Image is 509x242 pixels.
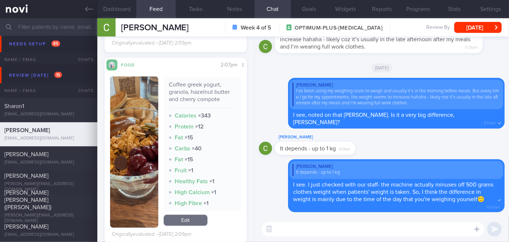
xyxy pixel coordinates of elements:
[204,200,209,206] strong: × 1
[4,112,93,118] div: [EMAIL_ADDRESS][DOMAIN_NAME]
[4,104,24,110] span: Sharon1
[4,182,93,193] div: [PERSON_NAME][EMAIL_ADDRESS][DOMAIN_NAME]
[175,200,202,206] strong: High Fibre
[112,40,192,47] div: Originally evaluated – [DATE] 2:09pm
[121,23,189,32] span: [PERSON_NAME]
[275,133,377,142] div: [PERSON_NAME]
[295,24,382,32] span: OPTIMUM-PLUS-[MEDICAL_DATA]
[4,53,93,58] div: [EMAIL_ADDRESS][DOMAIN_NAME]
[175,157,183,162] strong: Fat
[292,170,500,176] div: It depends - up to 1 kg
[54,72,62,78] span: 15
[372,64,392,72] span: [DATE]
[175,124,194,130] strong: Protein
[241,24,272,31] strong: Week 4 of 5
[175,178,208,184] strong: Healthy Fats
[4,213,93,224] div: [PERSON_NAME][EMAIL_ADDRESS][DOMAIN_NAME]
[486,203,500,210] span: 10:00am
[189,168,194,173] strong: × 1
[175,113,197,119] strong: Calories
[195,124,204,130] strong: × 12
[112,231,192,238] div: Originally evaluated – [DATE] 2:09pm
[292,82,500,88] div: [PERSON_NAME]
[169,81,236,108] div: Coffee greek yogurt, granola, hazelnut butter and cherry compote
[211,189,217,195] strong: × 1
[465,43,478,50] span: 6:26pm
[210,178,215,184] strong: × 1
[454,22,502,33] button: [DATE]
[4,44,48,50] span: [PERSON_NAME]
[68,84,97,98] div: Chats
[293,182,493,202] span: I see. I just checked with our staff- the machine actually minuses off 500 grams clothes weight w...
[426,24,450,31] span: Review By
[4,190,51,211] span: [PERSON_NAME] [PERSON_NAME] ([PERSON_NAME])
[175,146,191,151] strong: Carbs
[7,70,64,80] div: Review [DATE]
[4,128,50,134] span: [PERSON_NAME]
[185,157,194,162] strong: × 15
[293,112,455,125] span: I see, noted on that [PERSON_NAME]. Is it a very big difference, [PERSON_NAME]?
[110,77,158,228] img: Coffee greek yogurt, granola, hazelnut butter and cherry compote
[175,168,187,173] strong: Fruit
[117,61,147,68] div: Food
[484,119,496,126] span: 8:59am
[198,113,211,119] strong: × 343
[164,215,207,226] a: Edit
[4,173,48,179] span: [PERSON_NAME]
[292,88,500,106] div: I’ve been using my weighing scale to weigh and usually it’s in the morning before meals. But ever...
[221,62,237,68] span: 2:07pm
[175,135,183,141] strong: Fat
[175,189,210,195] strong: High Calcium
[4,224,48,230] span: [PERSON_NAME]
[4,152,48,158] span: [PERSON_NAME]
[339,145,350,152] span: 9:04am
[185,135,194,141] strong: × 15
[4,160,93,166] div: [EMAIL_ADDRESS][DOMAIN_NAME]
[4,136,93,142] div: [EMAIL_ADDRESS][DOMAIN_NAME]
[280,146,336,151] span: It depends - up to 1 kg
[292,164,500,170] div: [PERSON_NAME]
[192,146,202,151] strong: × 40
[4,233,93,238] div: [EMAIL_ADDRESS][DOMAIN_NAME]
